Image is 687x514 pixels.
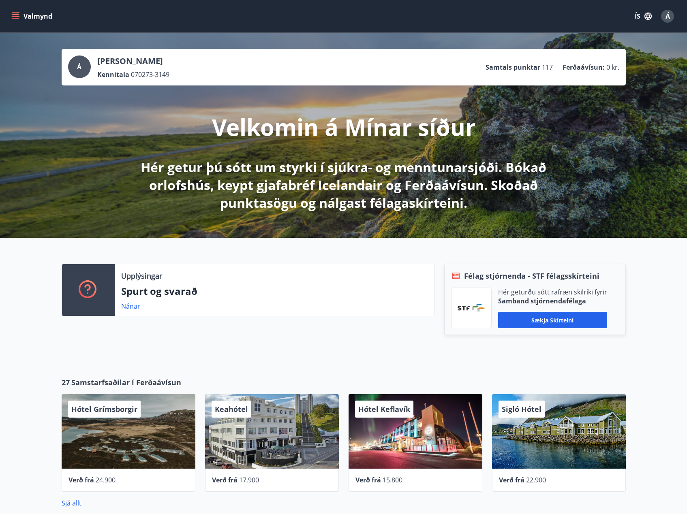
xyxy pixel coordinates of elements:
[77,62,81,71] span: Á
[499,476,524,484] span: Verð frá
[526,476,546,484] span: 22.900
[130,158,558,212] p: Hér getur þú sótt um styrki í sjúkra- og menntunarsjóði. Bókað orlofshús, keypt gjafabréf Iceland...
[498,312,607,328] button: Sækja skírteini
[71,404,137,414] span: Hótel Grímsborgir
[71,377,181,388] span: Samstarfsaðilar í Ferðaávísun
[630,9,656,23] button: ÍS
[131,70,169,79] span: 070273-3149
[542,63,553,72] span: 117
[458,304,485,311] img: vjCaq2fThgY3EUYqSgpjEiBg6WP39ov69hlhuPVN.png
[215,404,248,414] span: Keahótel
[666,12,670,21] span: Á
[97,55,169,67] p: [PERSON_NAME]
[121,302,140,311] a: Nánar
[606,63,619,72] span: 0 kr.
[239,476,259,484] span: 17.900
[10,9,56,23] button: menu
[358,404,410,414] span: Hótel Keflavík
[212,476,238,484] span: Verð frá
[68,476,94,484] span: Verð frá
[383,476,402,484] span: 15.800
[464,271,599,281] span: Félag stjórnenda - STF félagsskírteini
[212,111,475,142] p: Velkomin á Mínar síður
[498,296,607,305] p: Samband stjórnendafélaga
[62,499,81,508] a: Sjá allt
[658,6,677,26] button: Á
[121,271,162,281] p: Upplýsingar
[62,377,70,388] span: 27
[563,63,605,72] p: Ferðaávísun :
[121,284,428,298] p: Spurt og svarað
[355,476,381,484] span: Verð frá
[96,476,116,484] span: 24.900
[502,404,541,414] span: Sigló Hótel
[498,288,607,296] p: Hér geturðu sótt rafræn skilríki fyrir
[97,70,129,79] p: Kennitala
[486,63,540,72] p: Samtals punktar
